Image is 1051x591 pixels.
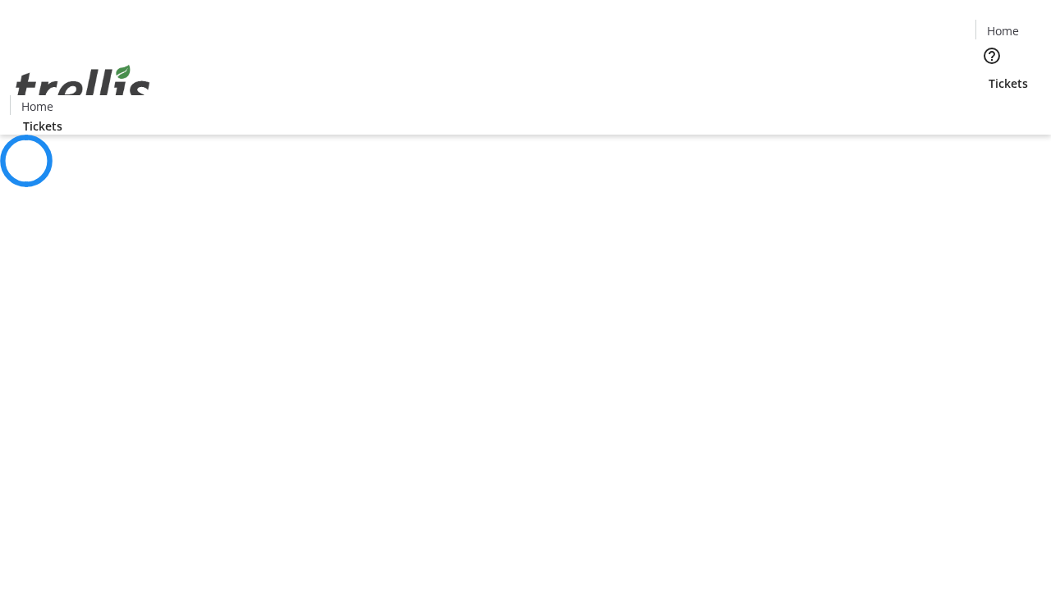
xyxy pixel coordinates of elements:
span: Tickets [989,75,1028,92]
button: Help [975,39,1008,72]
span: Tickets [23,117,62,135]
a: Home [11,98,63,115]
a: Home [976,22,1029,39]
span: Home [987,22,1019,39]
a: Tickets [10,117,76,135]
span: Home [21,98,53,115]
img: Orient E2E Organization fs8foMX7hG's Logo [10,47,156,129]
a: Tickets [975,75,1041,92]
button: Cart [975,92,1008,125]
